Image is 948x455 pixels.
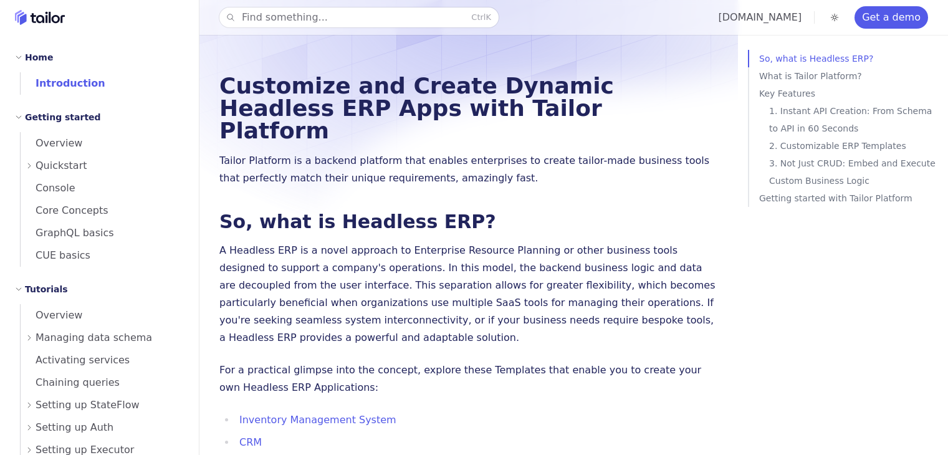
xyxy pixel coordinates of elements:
span: Introduction [21,77,105,89]
span: Chaining queries [21,376,120,388]
a: 2. Customizable ERP Templates [769,137,943,155]
p: A Headless ERP is a novel approach to Enterprise Resource Planning or other business tools design... [219,242,718,347]
a: Core Concepts [21,199,184,222]
span: Setting up StateFlow [36,396,140,414]
span: Activating services [21,354,130,366]
span: Quickstart [36,157,87,175]
a: So, what is Headless ERP? [219,211,496,232]
h1: Customize and Create Dynamic Headless ERP Apps with Tailor Platform [219,75,718,142]
a: Key Features [759,85,943,102]
h2: Home [25,50,53,65]
span: Setting up Auth [36,419,113,436]
a: Overview [21,132,184,155]
a: Introduction [21,72,184,95]
a: Activating services [21,349,184,371]
span: Overview [21,137,82,149]
kbd: Ctrl [471,12,486,22]
a: Home [15,10,65,25]
span: CUE basics [21,249,90,261]
a: CRM [239,436,262,448]
a: 3. Not Just CRUD: Embed and Execute Custom Business Logic [769,155,943,189]
span: Console [21,182,75,194]
a: Getting started with Tailor Platform [759,189,943,207]
span: GraphQL basics [21,227,114,239]
h2: Getting started [25,110,101,125]
a: Inventory Management System [239,414,396,426]
a: Console [21,177,184,199]
p: For a practical glimpse into the concept, explore these Templates that enable you to create your ... [219,362,718,396]
a: So, what is Headless ERP? [759,50,943,67]
p: Tailor Platform is a backend platform that enables enterprises to create tailor-made business too... [219,152,718,187]
a: Overview [21,304,184,327]
kbd: K [486,12,491,22]
button: Find something...CtrlK [219,7,499,27]
button: Toggle dark mode [827,10,842,25]
a: CUE basics [21,244,184,267]
span: Managing data schema [36,329,152,347]
span: Core Concepts [21,204,108,216]
a: 1. Instant API Creation: From Schema to API in 60 Seconds [769,102,943,137]
a: GraphQL basics [21,222,184,244]
a: [DOMAIN_NAME] [718,11,802,23]
a: Chaining queries [21,371,184,394]
h2: Tutorials [25,282,68,297]
a: Get a demo [855,6,928,29]
span: Overview [21,309,82,321]
a: What is Tailor Platform? [759,67,943,85]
